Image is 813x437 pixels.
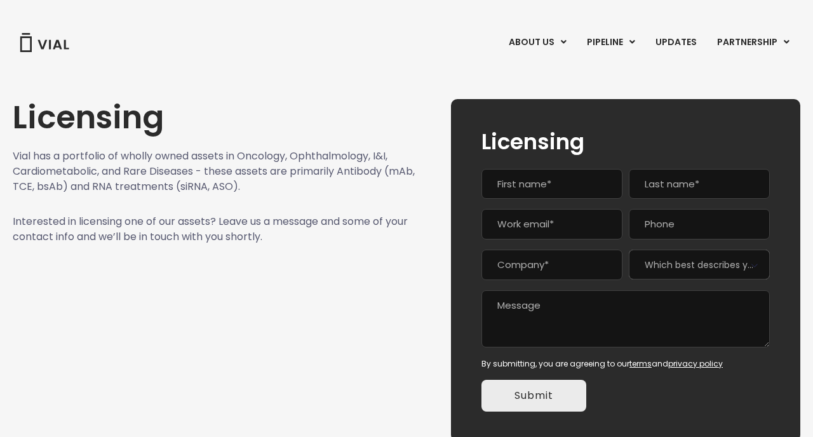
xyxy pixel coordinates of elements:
a: PARTNERSHIPMenu Toggle [707,32,800,53]
div: By submitting, you are agreeing to our and [481,358,770,370]
p: Interested in licensing one of our assets? Leave us a message and some of your contact info and w... [13,214,419,245]
a: terms [629,358,652,369]
input: Last name* [629,169,770,199]
input: Submit [481,380,586,412]
input: Company* [481,250,622,280]
p: Vial has a portfolio of wholly owned assets in Oncology, Ophthalmology, I&I, Cardiometabolic, and... [13,149,419,194]
h1: Licensing [13,99,419,136]
a: privacy policy [668,358,723,369]
span: Which best describes you?* [629,250,770,279]
h2: Licensing [481,130,770,154]
input: First name* [481,169,622,199]
img: Vial Logo [19,33,70,52]
input: Work email* [481,209,622,239]
a: UPDATES [645,32,706,53]
a: PIPELINEMenu Toggle [577,32,645,53]
a: ABOUT USMenu Toggle [499,32,576,53]
input: Phone [629,209,770,239]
